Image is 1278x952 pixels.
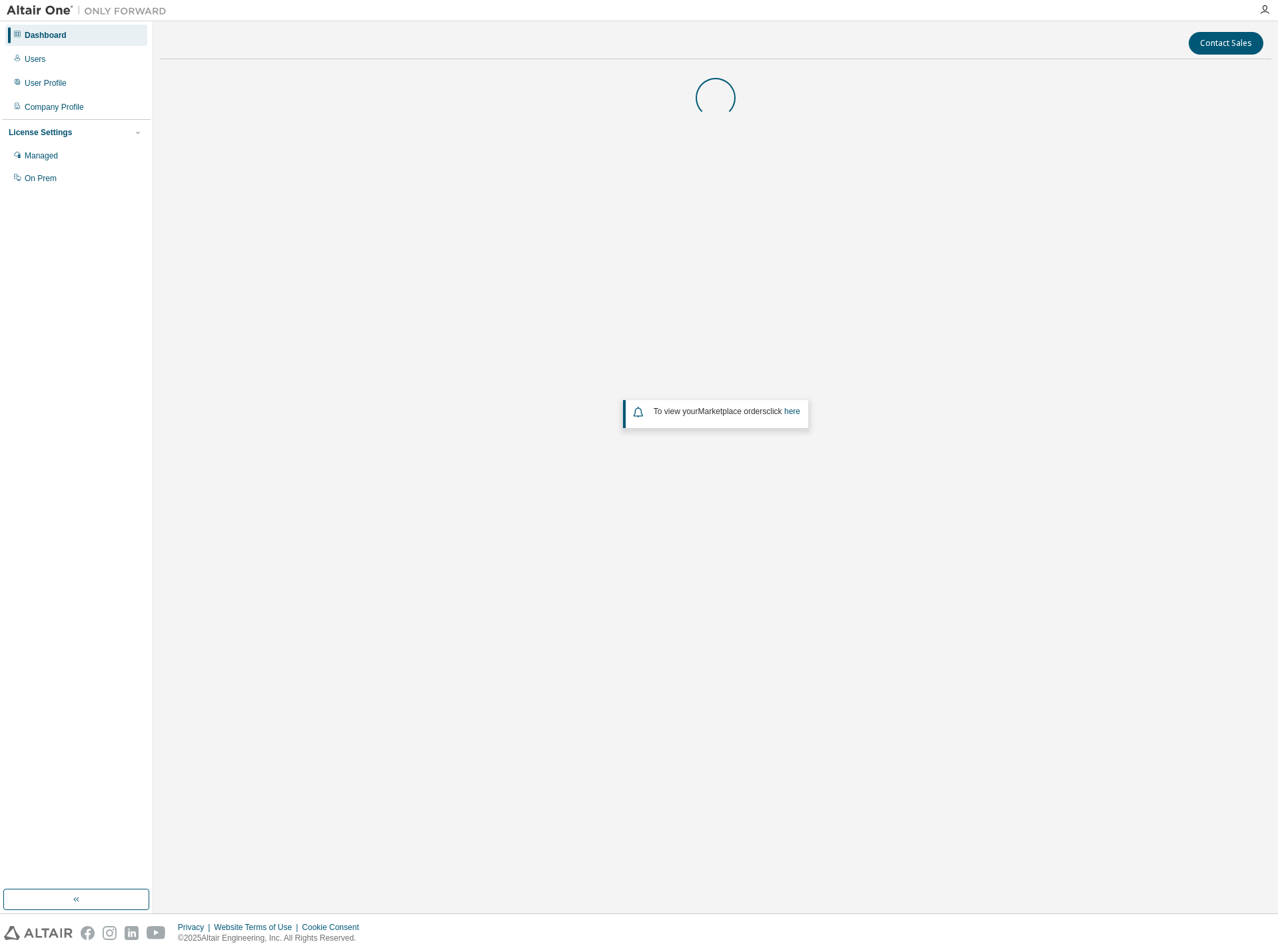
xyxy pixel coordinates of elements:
[784,407,800,416] a: here
[25,54,45,65] div: Users
[178,933,367,944] p: © 2025 Altair Engineering, Inc. All Rights Reserved.
[698,407,767,416] em: Marketplace orders
[178,922,214,933] div: Privacy
[25,102,84,113] div: Company Profile
[25,150,58,161] div: Managed
[25,173,57,184] div: On Prem
[147,926,166,940] img: youtube.svg
[1189,32,1263,55] button: Contact Sales
[9,127,72,138] div: License Settings
[214,922,302,933] div: Website Terms of Use
[125,926,139,940] img: linkedin.svg
[103,926,117,940] img: instagram.svg
[4,926,73,940] img: altair_logo.svg
[302,922,366,933] div: Cookie Consent
[81,926,95,940] img: facebook.svg
[25,30,67,41] div: Dashboard
[25,78,67,89] div: User Profile
[7,4,173,17] img: Altair One
[654,407,800,416] span: To view your click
